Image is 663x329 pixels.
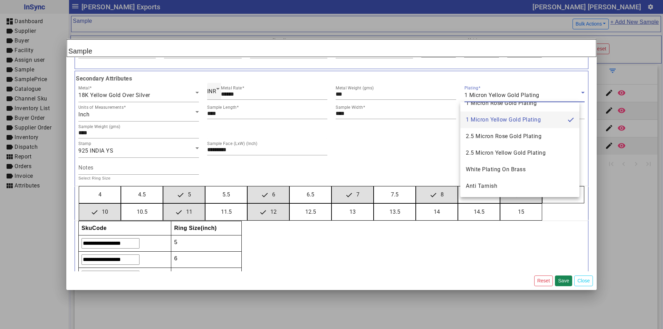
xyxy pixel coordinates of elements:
[466,132,541,141] span: 2.5 Micron Rose Gold Plating
[466,165,526,174] span: White Plating On Brass
[466,149,546,157] span: 2.5 Micron Yellow Gold Plating
[466,182,497,190] span: Anti Tarnish
[466,116,541,124] span: 1 Micron Yellow Gold Plating
[466,99,537,107] span: 1 Micron Rose Gold Plating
